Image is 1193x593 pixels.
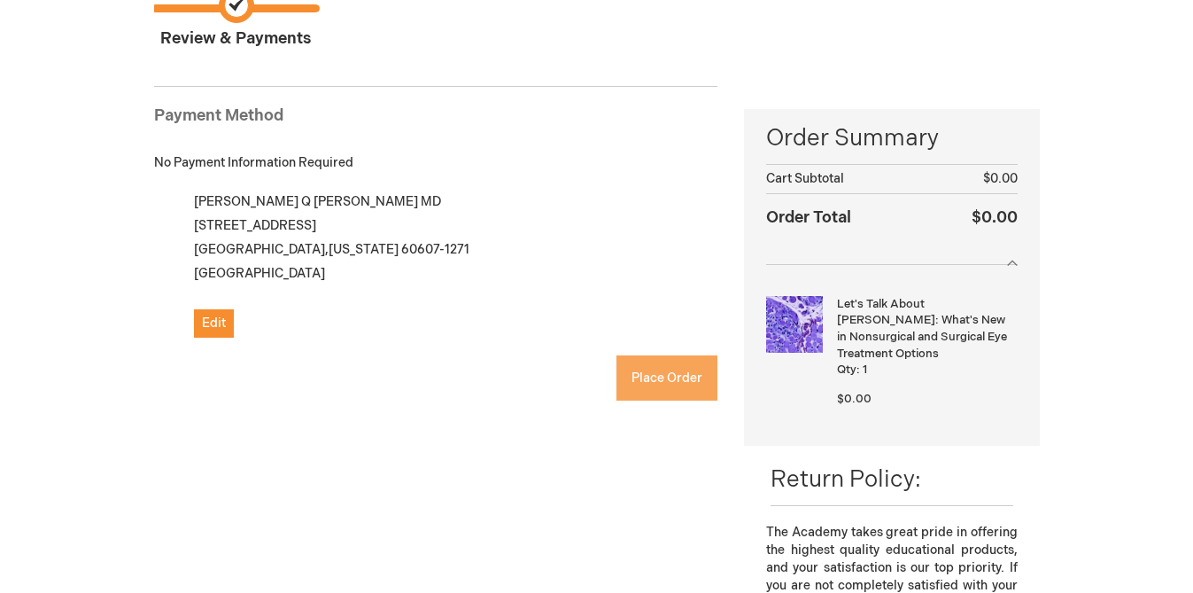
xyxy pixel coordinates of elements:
[202,316,226,331] span: Edit
[837,296,1012,362] strong: Let's Talk About [PERSON_NAME]: What's New in Nonsurgical and Surgical Eye Treatment Options
[766,122,1017,164] span: Order Summary
[154,376,423,445] iframe: reCAPTCHA
[194,309,234,338] button: Edit
[972,208,1018,227] span: $0.00
[154,155,353,170] span: No Payment Information Required
[837,392,872,406] span: $0.00
[863,363,867,377] span: 1
[174,190,718,338] div: [PERSON_NAME] Q [PERSON_NAME] MD [STREET_ADDRESS] [GEOGRAPHIC_DATA] , 60607-1271 [GEOGRAPHIC_DATA]
[771,466,921,494] span: Return Policy:
[616,355,717,401] button: Place Order
[154,105,718,137] div: Payment Method
[837,363,856,377] span: Qty
[766,204,851,230] strong: Order Total
[631,371,702,386] span: Place Order
[329,242,399,257] span: [US_STATE]
[983,171,1018,186] span: $0.00
[766,165,933,194] th: Cart Subtotal
[766,296,823,353] img: Let's Talk About TED: What's New in Nonsurgical and Surgical Eye Treatment Options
